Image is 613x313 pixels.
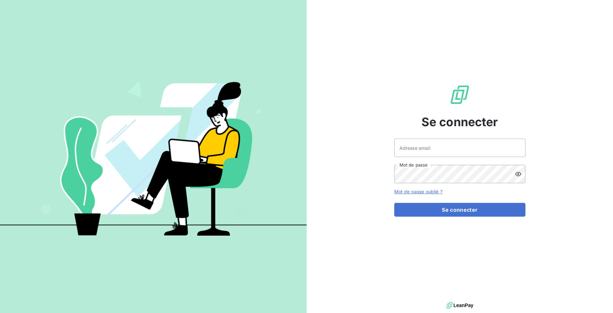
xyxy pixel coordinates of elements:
[394,139,525,157] input: placeholder
[394,189,442,194] a: Mot de passe oublié ?
[394,203,525,217] button: Se connecter
[449,84,470,105] img: Logo LeanPay
[421,113,498,131] span: Se connecter
[446,301,473,310] img: logo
